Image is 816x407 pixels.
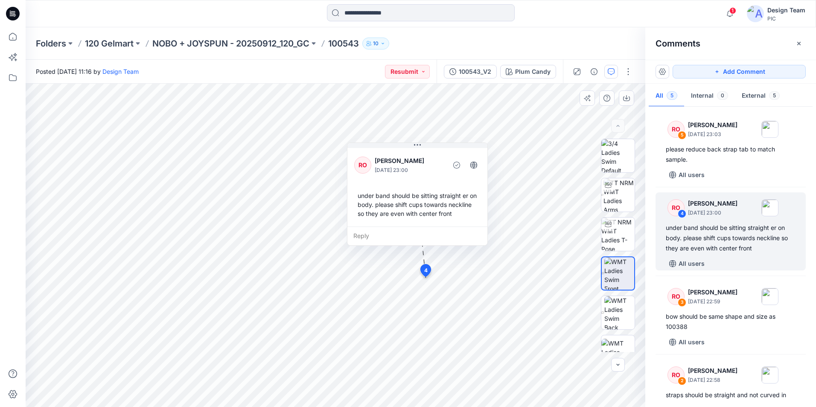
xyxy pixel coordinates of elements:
[729,7,736,14] span: 1
[354,157,371,174] div: RO
[667,91,677,100] span: 5
[678,209,686,218] div: 4
[604,257,634,290] img: WMT Ladies Swim Front
[688,120,737,130] p: [PERSON_NAME]
[604,296,635,329] img: WMT Ladies Swim Back
[688,287,737,297] p: [PERSON_NAME]
[679,259,705,269] p: All users
[373,39,379,48] p: 10
[656,38,700,49] h2: Comments
[649,85,684,107] button: All
[667,366,685,384] div: RO
[424,267,428,274] span: 4
[688,198,737,209] p: [PERSON_NAME]
[603,178,635,212] img: TT NRM WMT Ladies Arms Down
[152,38,309,49] a: NOBO + JOYSPUN - 20250912_120_GC
[688,130,737,139] p: [DATE] 23:03
[587,65,601,78] button: Details
[444,65,497,78] button: 100543_V2
[666,335,708,349] button: All users
[375,166,444,174] p: [DATE] 23:00
[684,85,735,107] button: Internal
[328,38,359,49] p: 100543
[354,188,481,221] div: under band should be sitting straight er on body. please shift cups towards neckline so they are ...
[688,366,737,376] p: [PERSON_NAME]
[666,257,708,270] button: All users
[678,298,686,307] div: 3
[666,311,796,332] div: bow should be same shape and size as 100388
[601,139,635,172] img: 3/4 Ladies Swim Default
[500,65,556,78] button: Plum Candy
[688,297,737,306] p: [DATE] 22:59
[36,67,139,76] span: Posted [DATE] 11:16 by
[767,5,805,15] div: Design Team
[666,223,796,253] div: under band should be sitting straight er on body. please shift cups towards neckline so they are ...
[767,15,805,22] div: PIC
[679,170,705,180] p: All users
[102,68,139,75] a: Design Team
[666,168,708,182] button: All users
[688,376,737,384] p: [DATE] 22:58
[673,65,806,78] button: Add Comment
[717,91,728,100] span: 0
[347,227,487,245] div: Reply
[678,377,686,385] div: 2
[459,67,491,76] div: 100543_V2
[735,85,787,107] button: External
[375,156,444,166] p: [PERSON_NAME]
[36,38,66,49] a: Folders
[688,209,737,217] p: [DATE] 23:00
[515,67,551,76] div: Plum Candy
[679,337,705,347] p: All users
[601,218,635,251] img: TT NRM WMT Ladies T-Pose
[747,5,764,22] img: avatar
[667,121,685,138] div: RO
[601,339,635,366] img: WMT Ladies Swim Left
[678,131,686,140] div: 5
[666,144,796,165] div: please reduce back strap tab to match sample.
[769,91,780,100] span: 5
[667,199,685,216] div: RO
[362,38,389,49] button: 10
[85,38,134,49] a: 120 Gelmart
[667,288,685,305] div: RO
